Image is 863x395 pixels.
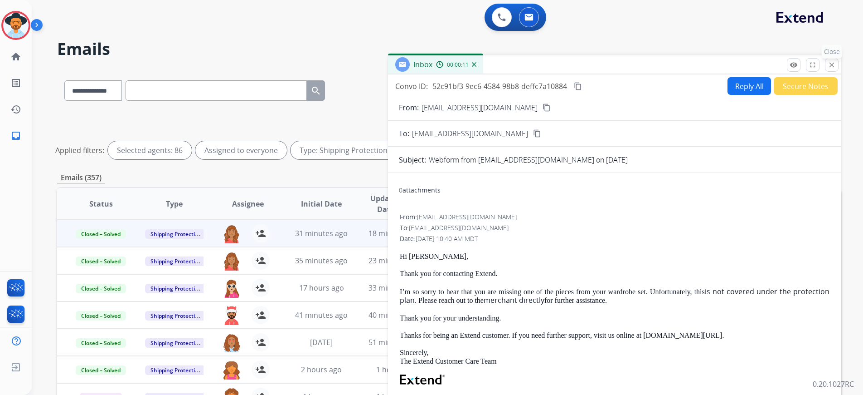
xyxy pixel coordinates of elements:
[368,337,421,347] span: 51 minutes ago
[255,282,266,293] mat-icon: person_add
[76,284,126,293] span: Closed – Solved
[828,61,836,69] mat-icon: close
[10,130,21,141] mat-icon: inbox
[543,104,551,112] mat-icon: content_copy
[145,311,207,321] span: Shipping Protection
[10,51,21,62] mat-icon: home
[400,286,829,305] strong: is not covered under the protection plan
[809,61,817,69] mat-icon: fullscreen
[76,229,126,239] span: Closed – Solved
[145,229,207,239] span: Shipping Protection
[223,360,241,380] img: agent-avatar
[822,45,842,59] p: Close
[368,283,421,293] span: 33 minutes ago
[574,82,582,90] mat-icon: content_copy
[774,77,838,95] button: Secure Notes
[76,257,126,266] span: Closed – Solved
[417,212,517,221] span: [EMAIL_ADDRESS][DOMAIN_NAME]
[10,104,21,115] mat-icon: history
[76,338,126,348] span: Closed – Solved
[108,141,192,159] div: Selected agents: 86
[412,128,528,139] span: [EMAIL_ADDRESS][DOMAIN_NAME]
[400,252,829,261] p: Hi [PERSON_NAME],
[399,128,409,139] p: To:
[429,154,628,165] p: Webform from [EMAIL_ADDRESS][DOMAIN_NAME] on [DATE]
[295,228,348,238] span: 31 minutes ago
[89,198,113,209] span: Status
[255,310,266,321] mat-icon: person_add
[413,59,432,69] span: Inbox
[76,311,126,321] span: Closed – Solved
[255,337,266,348] mat-icon: person_add
[368,310,421,320] span: 40 minutes ago
[790,61,798,69] mat-icon: remove_red_eye
[255,255,266,266] mat-icon: person_add
[368,256,421,266] span: 23 minutes ago
[400,234,829,243] div: Date:
[295,310,348,320] span: 41 minutes ago
[400,331,829,340] p: Thanks for being an Extend customer. If you need further support, visit us online at [DOMAIN_NAME...
[400,314,829,322] p: Thank you for your understanding.
[409,223,509,232] span: [EMAIL_ADDRESS][DOMAIN_NAME]
[145,284,207,293] span: Shipping Protection
[301,198,342,209] span: Initial Date
[295,256,348,266] span: 35 minutes ago
[223,224,241,243] img: agent-avatar
[3,13,29,38] img: avatar
[223,306,241,325] img: agent-avatar
[232,198,264,209] span: Assignee
[813,379,854,390] p: 0.20.1027RC
[255,364,266,375] mat-icon: person_add
[400,212,829,222] div: From:
[395,81,428,92] p: Convo ID:
[57,40,841,58] h2: Emails
[400,223,829,232] div: To:
[223,279,241,298] img: agent-avatar
[145,257,207,266] span: Shipping Protection
[416,234,478,243] span: [DATE] 10:40 AM MDT
[368,228,421,238] span: 18 minutes ago
[400,375,445,385] img: Extend Logo
[399,154,426,165] p: Subject:
[399,186,402,194] span: 0
[533,129,541,138] mat-icon: content_copy
[727,77,771,95] button: Reply All
[195,141,287,159] div: Assigned to everyone
[57,172,105,183] p: Emails (357)
[255,228,266,239] mat-icon: person_add
[291,141,409,159] div: Type: Shipping Protection
[301,365,342,375] span: 2 hours ago
[484,295,544,305] strong: merchant directly
[310,337,333,347] span: [DATE]
[400,349,829,365] p: Sincerely, The Extend Customer Care Team
[432,81,567,91] span: 52c91bf3-9ec6-4584-98b8-deffc7a10884
[223,252,241,271] img: agent-avatar
[166,198,183,209] span: Type
[400,270,829,278] p: Thank you for contacting Extend.
[10,78,21,89] mat-icon: list_alt
[399,102,419,113] p: From:
[76,365,126,375] span: Closed – Solved
[825,58,839,72] button: Close
[376,365,413,375] span: 1 hour ago
[55,145,104,156] p: Applied filters:
[310,85,321,96] mat-icon: search
[145,338,207,348] span: Shipping Protection
[400,287,829,305] p: I’m so sorry to hear that you are missing one of the pieces from your wardrobe set. Unfortunately...
[299,283,344,293] span: 17 hours ago
[366,193,406,215] span: Updated Date
[223,333,241,352] img: agent-avatar
[399,186,441,195] div: attachments
[447,61,469,69] span: 00:00:11
[145,365,207,375] span: Shipping Protection
[422,102,538,113] p: [EMAIL_ADDRESS][DOMAIN_NAME]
